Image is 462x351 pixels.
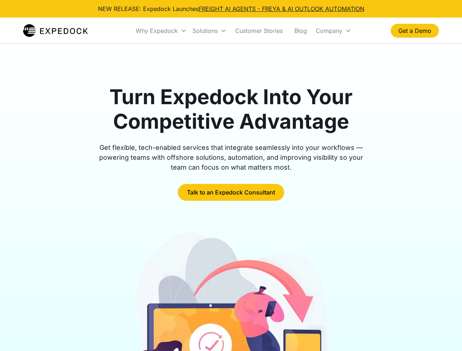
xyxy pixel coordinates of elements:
[229,18,289,43] a: Customer Stories
[313,18,354,43] div: Company
[98,4,364,13] div: NEW RELEASE: Expedock Launches
[23,23,88,38] img: Expedock Logo
[133,18,189,43] div: Why Expedock
[425,316,462,351] iframe: Chat Widget
[136,27,178,34] div: Why Expedock
[192,27,218,34] div: Solutions
[289,18,313,43] a: Blog
[178,184,284,201] a: Talk to an Expedock Consultant
[91,85,372,134] h1: Turn Expedock Into Your Competitive Advantage
[189,18,229,43] div: Solutions
[23,23,88,38] a: home
[391,24,439,38] a: Get a Demo
[199,5,364,12] a: FREIGHT AI AGENTS - FREYA & AI OUTLOOK AUTOMATION
[91,143,372,172] div: Get flexible, tech-enabled services that integrate seamlessly into your workflows — powering team...
[316,27,342,34] div: Company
